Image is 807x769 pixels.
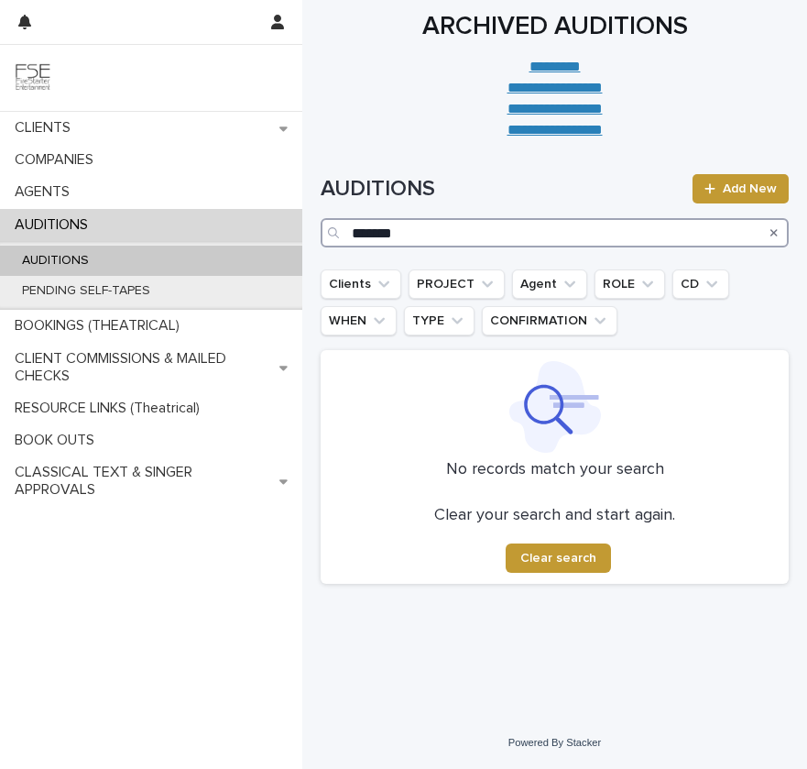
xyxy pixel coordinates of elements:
input: Search [321,218,789,247]
p: BOOK OUTS [7,432,109,449]
h1: ARCHIVED AUDITIONS [321,12,789,43]
p: AUDITIONS [7,253,104,269]
span: Clear search [520,552,596,565]
p: CLIENTS [7,119,85,137]
img: 9JgRvJ3ETPGCJDhvPVA5 [15,60,51,96]
button: TYPE [404,306,474,335]
a: Add New [692,174,789,203]
p: CLASSICAL TEXT & SINGER APPROVALS [7,464,279,499]
p: PENDING SELF-TAPES [7,283,165,299]
p: CLIENT COMMISSIONS & MAILED CHECKS [7,350,279,385]
p: AGENTS [7,183,84,201]
p: Clear your search and start again. [434,506,675,526]
p: AUDITIONS [7,216,103,234]
a: Powered By Stacker [508,737,601,748]
span: Add New [723,182,777,195]
button: CD [672,269,729,299]
button: ROLE [594,269,665,299]
p: RESOURCE LINKS (Theatrical) [7,400,214,417]
p: No records match your search [332,460,778,480]
button: WHEN [321,306,397,335]
button: Clients [321,269,401,299]
button: CONFIRMATION [482,306,617,335]
h1: AUDITIONS [321,176,682,203]
button: PROJECT [409,269,505,299]
p: COMPANIES [7,151,108,169]
button: Agent [512,269,587,299]
p: BOOKINGS (THEATRICAL) [7,317,194,335]
button: Clear search [506,544,611,573]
